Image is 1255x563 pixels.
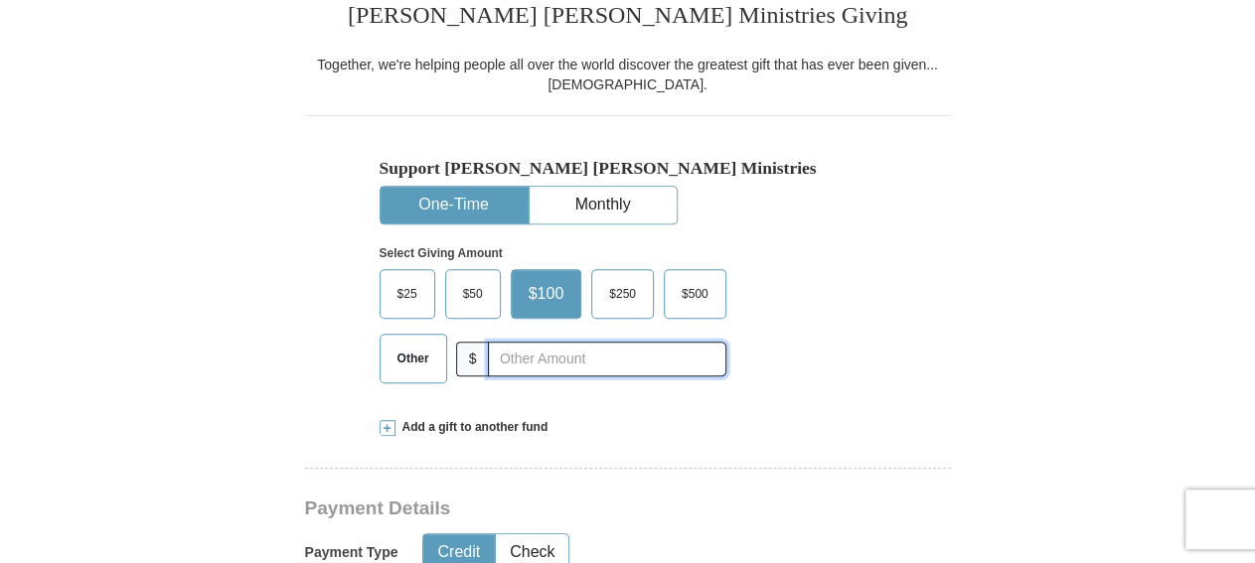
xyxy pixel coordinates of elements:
h3: Payment Details [305,497,812,520]
button: One-Time [381,187,528,223]
button: Monthly [530,187,677,223]
span: $250 [599,279,646,309]
strong: Select Giving Amount [380,246,503,260]
span: $50 [453,279,493,309]
span: Add a gift to another fund [395,419,549,436]
input: Other Amount [488,342,725,376]
span: $500 [672,279,718,309]
h5: Payment Type [305,544,398,561]
div: Together, we're helping people all over the world discover the greatest gift that has ever been g... [305,55,951,94]
span: $ [456,342,490,376]
span: Other [388,344,439,373]
span: $100 [519,279,574,309]
span: $25 [388,279,427,309]
h5: Support [PERSON_NAME] [PERSON_NAME] Ministries [380,158,876,179]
